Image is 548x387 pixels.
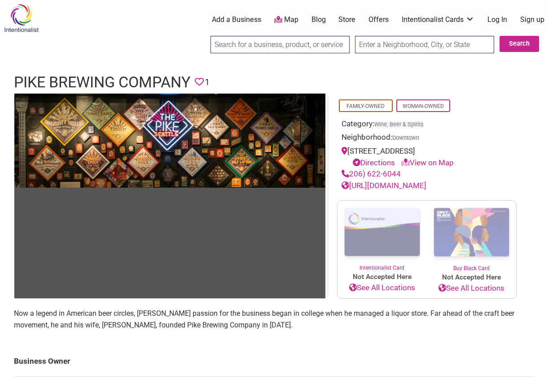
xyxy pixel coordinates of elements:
a: Buy Black Card [427,201,516,272]
span: 1 [205,75,210,89]
p: Now a legend in American beer circles, [PERSON_NAME] passion for the business began in college wh... [14,308,535,331]
a: Log In [487,15,507,25]
div: [STREET_ADDRESS] [342,146,512,168]
a: Family-Owned [346,103,385,109]
a: 206) 622-6044 [342,169,401,178]
img: Buy Black Card [427,201,516,264]
div: Category: [342,118,512,132]
a: Offers [368,15,389,25]
a: Add a Business [212,15,261,25]
input: Enter a Neighborhood, City, or State [355,36,494,53]
td: Business Owner [14,347,535,376]
a: Wine, Beer & Spirits [374,121,424,128]
h1: Pike Brewing Company [14,72,190,93]
span: Downtown [392,135,419,141]
a: View on Map [401,158,454,167]
div: Neighborhood: [342,132,512,146]
a: Woman-Owned [403,103,444,109]
input: Search for a business, product, or service [210,36,350,53]
a: Blog [311,15,326,25]
a: Intentionalist Card [338,201,427,272]
button: Search [500,36,539,52]
a: Directions [353,158,395,167]
a: [URL][DOMAIN_NAME] [342,181,426,190]
a: Intentionalist Cards [402,15,474,25]
a: Map [274,15,298,25]
a: Store [338,15,355,25]
span: Not Accepted Here [427,272,516,283]
span: Not Accepted Here [338,272,427,282]
a: See All Locations [427,283,516,294]
a: Sign up [520,15,544,25]
img: Intentionalist Card [338,201,427,264]
a: See All Locations [338,282,427,294]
